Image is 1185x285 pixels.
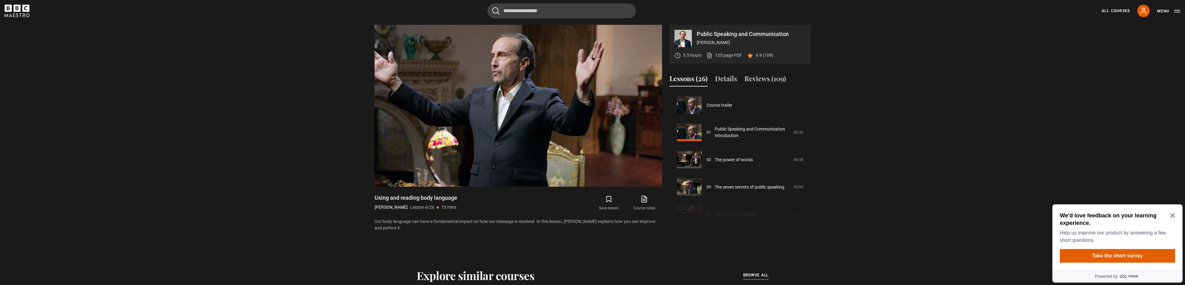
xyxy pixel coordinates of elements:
[669,73,708,87] button: Lessons (26)
[5,5,29,17] svg: BBC Maestro
[2,68,133,81] a: Powered by maze
[10,10,123,25] h2: We'd love feedback on your learning experience.
[410,204,434,211] p: Lesson 6/26
[743,272,769,279] a: browse all
[417,269,535,282] h2: Explore similar courses
[10,27,123,42] p: Help us improve our product by answering a few short questions.
[715,126,790,139] a: Public Speaking and Communication Introduction
[375,218,662,231] p: Our body language can have a fundamental impact on how our message is received. In this lesson, [...
[715,157,753,163] a: The power of words
[756,52,773,59] p: 4.9 (109)
[375,194,457,202] h1: Using and reading body language
[120,11,125,16] button: Close Maze Prompt
[697,31,806,37] p: Public Speaking and Communication
[626,194,662,212] a: Course notes
[441,204,456,211] p: 15 mins
[707,102,732,109] a: Course trailer
[1157,8,1180,14] button: Toggle navigation
[2,2,133,81] div: Optional study invitation
[715,73,737,87] button: Details
[715,184,784,190] a: The seven secrets of public speaking
[591,194,626,212] button: Save lesson
[487,3,636,18] input: Search
[492,7,500,15] button: Submit the search query
[697,39,806,46] p: [PERSON_NAME]
[744,73,786,87] button: Reviews (109)
[1102,8,1130,14] a: All Courses
[683,52,701,59] p: 5.5 hours
[706,52,742,59] a: 125 page PDF
[375,25,662,187] video-js: Video Player
[10,47,125,61] button: Take the short survey
[375,204,408,211] p: [PERSON_NAME]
